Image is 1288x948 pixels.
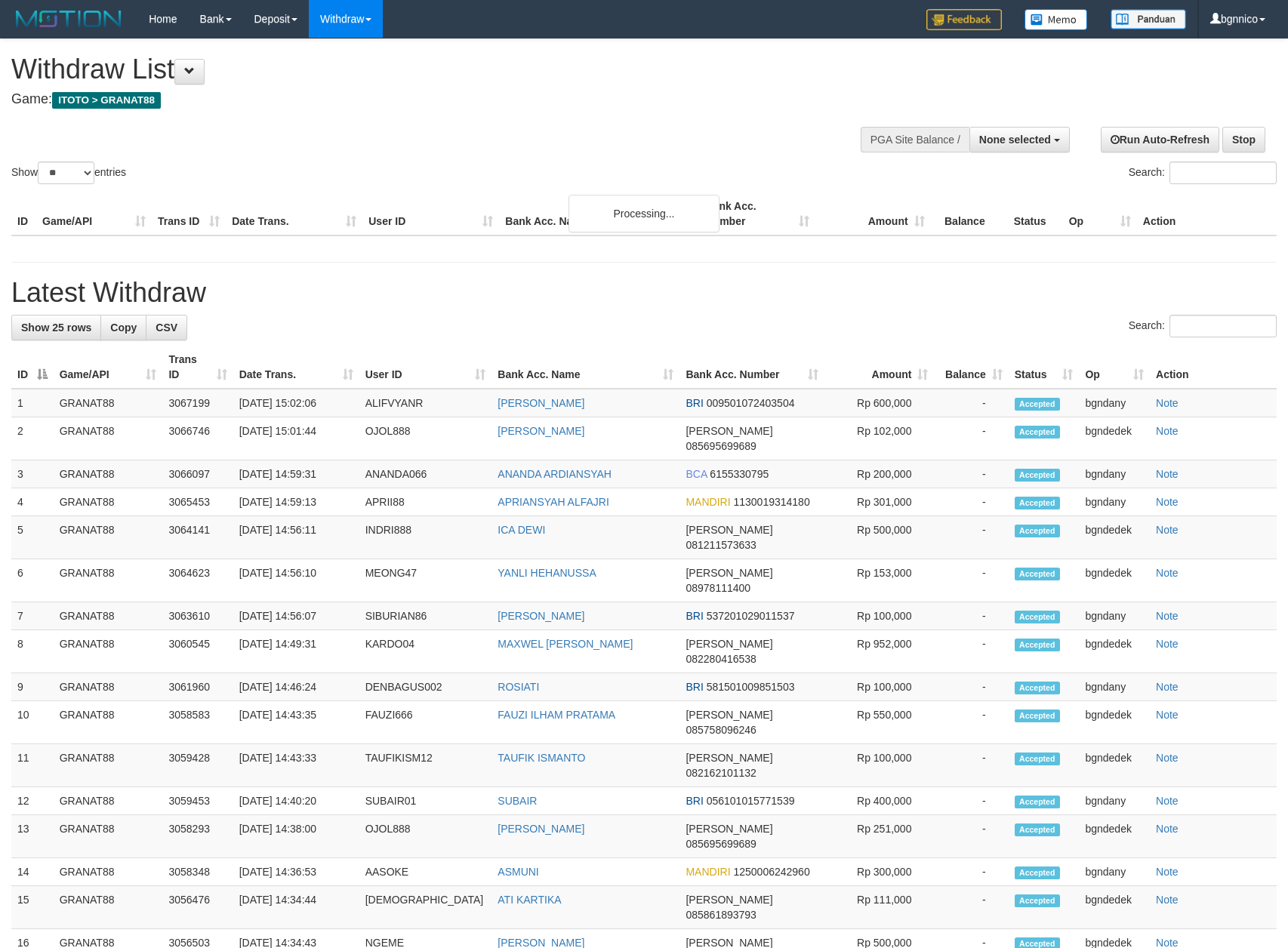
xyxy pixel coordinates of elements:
span: Accepted [1015,469,1060,482]
a: [PERSON_NAME] [498,823,584,835]
td: Rp 600,000 [824,389,934,417]
td: [DATE] 14:59:13 [233,488,359,516]
span: Accepted [1015,568,1060,580]
span: None selected [979,134,1051,146]
a: Note [1156,752,1179,764]
td: - [934,516,1008,559]
td: 10 [11,701,54,744]
td: 3060545 [162,630,233,673]
button: None selected [969,127,1070,152]
th: Action [1150,346,1277,389]
th: Bank Acc. Number [699,192,815,235]
th: Date Trans. [226,192,362,235]
a: Show 25 rows [11,315,101,340]
span: Copy 082280416538 to clipboard [686,653,756,665]
td: 1 [11,389,54,417]
td: 3056476 [162,886,233,929]
td: 8 [11,630,54,673]
td: 14 [11,858,54,886]
span: MANDIRI [686,866,730,878]
img: Button%20Memo.svg [1025,9,1088,30]
td: TAUFIKISM12 [359,744,492,787]
td: [DATE] 14:49:31 [233,630,359,673]
a: Note [1156,496,1179,508]
td: [DATE] 14:36:53 [233,858,359,886]
td: Rp 550,000 [824,701,934,744]
td: - [934,460,1008,488]
td: - [934,701,1008,744]
a: ICA DEWI [498,524,545,536]
span: Copy 085758096246 to clipboard [686,724,756,736]
span: [PERSON_NAME] [686,823,772,835]
span: Copy 6155330795 to clipboard [710,468,769,480]
a: APRIANSYAH ALFAJRI [498,496,609,508]
td: GRANAT88 [54,701,163,744]
td: Rp 102,000 [824,417,934,460]
td: 3064141 [162,516,233,559]
td: bgndedek [1079,559,1150,602]
th: Date Trans.: activate to sort column ascending [233,346,359,389]
span: Copy 581501009851503 to clipboard [707,681,795,693]
span: Copy 009501072403504 to clipboard [707,397,795,409]
span: [PERSON_NAME] [686,709,772,721]
td: 7 [11,602,54,630]
th: User ID: activate to sort column ascending [359,346,492,389]
td: [DATE] 15:02:06 [233,389,359,417]
td: 5 [11,516,54,559]
td: Rp 300,000 [824,858,934,886]
td: ANANDA066 [359,460,492,488]
td: [DEMOGRAPHIC_DATA] [359,886,492,929]
td: Rp 251,000 [824,815,934,858]
span: Accepted [1015,426,1060,439]
a: Run Auto-Refresh [1101,127,1219,152]
td: 3058348 [162,858,233,886]
a: Note [1156,610,1179,622]
td: KARDO04 [359,630,492,673]
td: Rp 100,000 [824,602,934,630]
td: bgndany [1079,602,1150,630]
img: MOTION_logo.png [11,8,126,30]
a: MAXWEL [PERSON_NAME] [498,638,633,650]
span: Copy 056101015771539 to clipboard [707,795,795,807]
a: Note [1156,397,1179,409]
td: 3059453 [162,787,233,815]
td: GRANAT88 [54,886,163,929]
td: - [934,602,1008,630]
span: Show 25 rows [21,322,91,334]
a: Note [1156,524,1179,536]
td: Rp 500,000 [824,516,934,559]
td: GRANAT88 [54,602,163,630]
td: FAUZI666 [359,701,492,744]
a: Note [1156,823,1179,835]
a: ANANDA ARDIANSYAH [498,468,612,480]
h1: Withdraw List [11,54,843,85]
td: DENBAGUS002 [359,673,492,701]
td: 3066097 [162,460,233,488]
span: Accepted [1015,639,1060,651]
label: Show entries [11,162,126,184]
td: bgndedek [1079,630,1150,673]
td: bgndany [1079,787,1150,815]
td: 4 [11,488,54,516]
select: Showentries [38,162,94,184]
span: Copy 085695699689 to clipboard [686,440,756,452]
th: Amount [815,192,931,235]
span: Copy [110,322,137,334]
td: - [934,417,1008,460]
td: - [934,858,1008,886]
span: [PERSON_NAME] [686,524,772,536]
td: bgndany [1079,389,1150,417]
td: GRANAT88 [54,488,163,516]
span: [PERSON_NAME] [686,425,772,437]
td: OJOL888 [359,815,492,858]
span: Accepted [1015,611,1060,623]
input: Search: [1169,315,1277,337]
span: Copy 082162101132 to clipboard [686,767,756,779]
td: 6 [11,559,54,602]
label: Search: [1129,315,1277,337]
td: 2 [11,417,54,460]
span: BRI [686,681,703,693]
a: Copy [100,315,146,340]
td: 3 [11,460,54,488]
th: Bank Acc. Name [499,192,699,235]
